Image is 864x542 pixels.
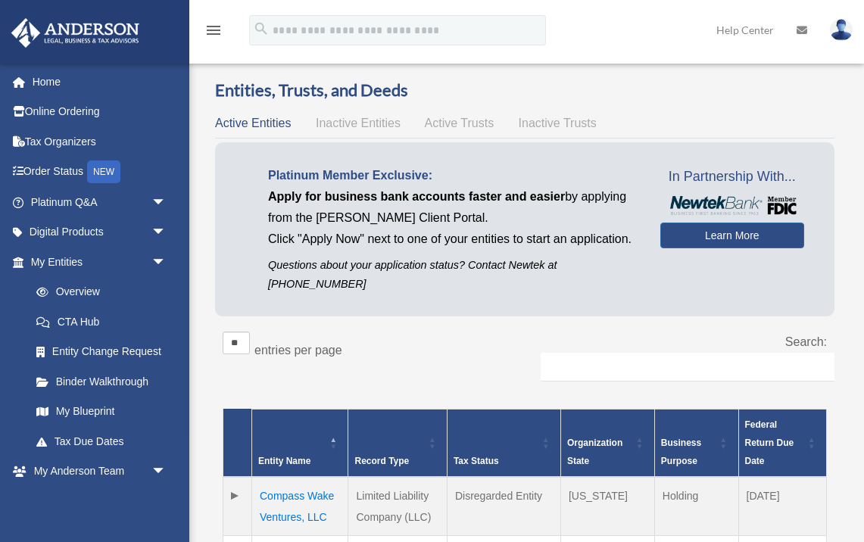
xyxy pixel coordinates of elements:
[316,117,401,129] span: Inactive Entities
[252,477,348,536] td: Compass Wake Ventures, LLC
[21,397,182,427] a: My Blueprint
[21,307,182,337] a: CTA Hub
[151,247,182,278] span: arrow_drop_down
[661,438,701,466] span: Business Purpose
[11,217,189,248] a: Digital Productsarrow_drop_down
[151,456,182,487] span: arrow_drop_down
[11,187,189,217] a: Platinum Q&Aarrow_drop_down
[258,456,310,466] span: Entity Name
[268,229,638,250] p: Click "Apply Now" next to one of your entities to start an application.
[348,477,447,536] td: Limited Liability Company (LLC)
[87,160,120,183] div: NEW
[215,79,834,102] h3: Entities, Trusts, and Deeds
[11,486,189,516] a: My Documentsarrow_drop_down
[21,337,182,367] a: Entity Change Request
[204,26,223,39] a: menu
[654,409,738,477] th: Business Purpose: Activate to sort
[560,409,654,477] th: Organization State: Activate to sort
[738,477,827,536] td: [DATE]
[252,409,348,477] th: Entity Name: Activate to invert sorting
[7,18,144,48] img: Anderson Advisors Platinum Portal
[11,67,189,97] a: Home
[268,186,638,229] p: by applying from the [PERSON_NAME] Client Portal.
[785,335,827,348] label: Search:
[11,97,189,127] a: Online Ordering
[268,190,565,203] span: Apply for business bank accounts faster and easier
[425,117,494,129] span: Active Trusts
[268,165,638,186] p: Platinum Member Exclusive:
[268,256,638,294] p: Questions about your application status? Contact Newtek at [PHONE_NUMBER]
[204,21,223,39] i: menu
[454,456,499,466] span: Tax Status
[660,223,804,248] a: Learn More
[254,344,342,357] label: entries per page
[354,456,409,466] span: Record Type
[11,247,182,277] a: My Entitiesarrow_drop_down
[215,117,291,129] span: Active Entities
[654,477,738,536] td: Holding
[738,409,827,477] th: Federal Return Due Date: Activate to sort
[830,19,853,41] img: User Pic
[11,126,189,157] a: Tax Organizers
[11,456,189,487] a: My Anderson Teamarrow_drop_down
[21,366,182,397] a: Binder Walkthrough
[253,20,270,37] i: search
[11,157,189,188] a: Order StatusNEW
[519,117,597,129] span: Inactive Trusts
[447,409,560,477] th: Tax Status: Activate to sort
[151,187,182,218] span: arrow_drop_down
[560,477,654,536] td: [US_STATE]
[21,277,174,307] a: Overview
[567,438,622,466] span: Organization State
[151,486,182,517] span: arrow_drop_down
[348,409,447,477] th: Record Type: Activate to sort
[668,196,797,215] img: NewtekBankLogoSM.png
[21,426,182,456] a: Tax Due Dates
[660,165,804,189] span: In Partnership With...
[151,217,182,248] span: arrow_drop_down
[447,477,560,536] td: Disregarded Entity
[745,419,794,466] span: Federal Return Due Date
